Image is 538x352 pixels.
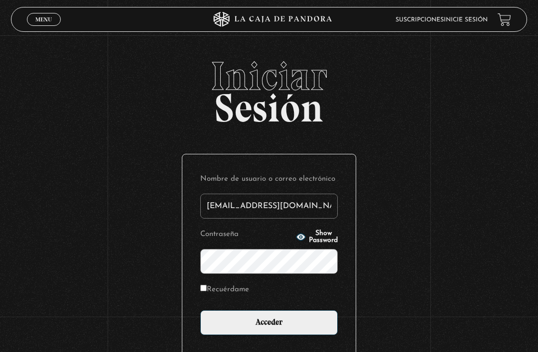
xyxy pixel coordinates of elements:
button: Show Password [296,230,338,244]
span: Show Password [309,230,338,244]
a: Inicie sesión [444,17,488,23]
a: View your shopping cart [498,13,511,26]
input: Recuérdame [200,285,207,291]
span: Menu [35,16,52,22]
label: Recuérdame [200,283,249,296]
label: Nombre de usuario o correo electrónico [200,172,338,186]
span: Iniciar [11,56,528,96]
a: Suscripciones [396,17,444,23]
span: Cerrar [32,25,56,32]
label: Contraseña [200,228,293,241]
h2: Sesión [11,56,528,120]
input: Acceder [200,310,338,335]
